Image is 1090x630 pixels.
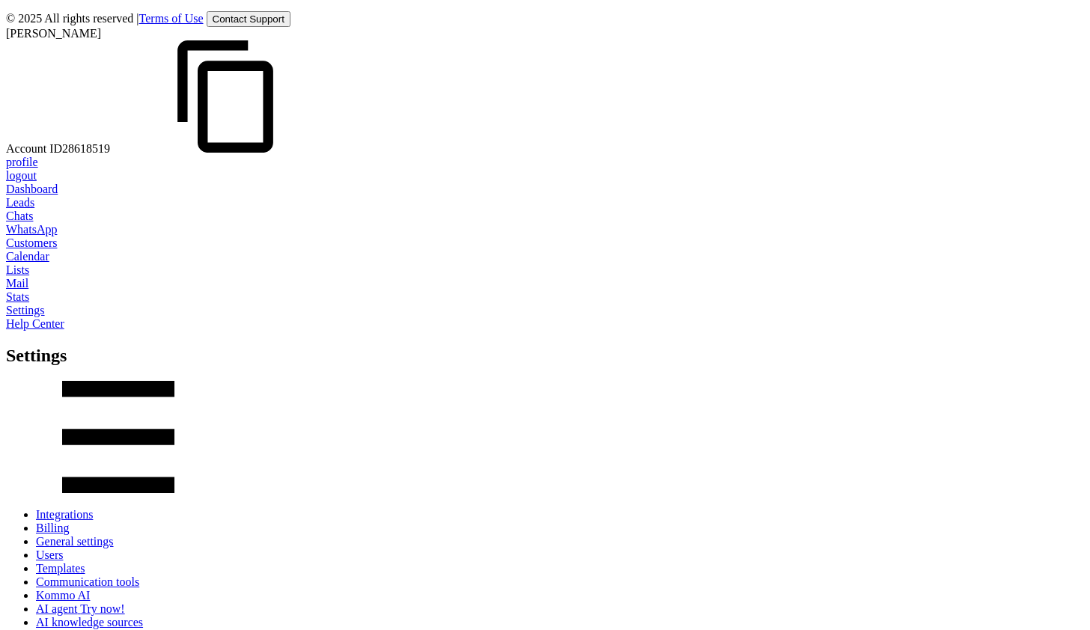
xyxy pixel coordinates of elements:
[36,602,1084,616] a: AI agent Try now!
[36,522,1084,535] li: Billing
[36,562,1084,575] li: Templates
[80,602,124,615] span: Try now!
[36,589,90,602] a: Kommo AI
[36,616,1084,629] li: AI knowledge sources
[36,548,1084,562] li: Users
[36,602,1084,616] li: AI agent
[36,575,139,588] a: Communication tools
[36,535,1084,548] li: General settings
[36,508,93,521] a: Integrations
[36,602,78,615] span: AI agent
[36,575,1084,589] li: Communication tools
[36,562,85,575] a: Templates
[36,616,143,629] a: AI knowledge sources
[36,535,114,548] a: General settings
[36,548,63,561] a: Users
[36,589,1084,602] li: Kommo AI
[36,522,69,534] a: Billing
